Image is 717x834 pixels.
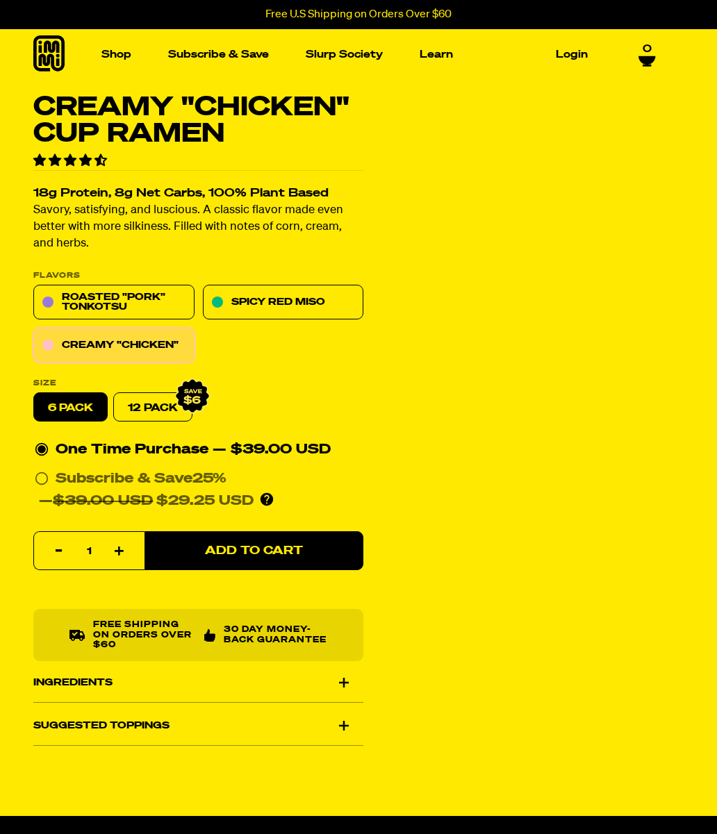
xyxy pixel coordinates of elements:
input: quantity [42,533,136,572]
a: Slurp Society [300,44,388,65]
del: $39.00 USD [53,494,153,508]
p: Savory, satisfying, and luscious. A classic flavor made even better with more silkiness. Filled w... [33,203,363,253]
div: One Time Purchase [35,439,362,461]
p: Free shipping on orders over $60 [93,621,192,651]
a: Shop [96,44,137,65]
h2: 18g Protein, 8g Net Carbs, 100% Plant Based [33,188,363,200]
a: Spicy Red Miso [203,285,364,320]
p: 30 Day Money-Back Guarantee [224,626,327,646]
a: Learn [414,44,459,65]
div: Suggested Toppings [33,706,363,745]
a: Subscribe & Save [163,44,274,65]
a: Creamy "Chicken" [33,328,195,363]
a: Roasted "Pork" Tonkotsu [33,285,195,320]
a: 12 Pack [113,393,192,422]
span: 0 [643,43,652,56]
span: 25% [192,472,226,486]
div: — $39.00 USD [213,439,331,461]
p: Flavors [33,272,363,280]
h1: Creamy "Chicken" Cup Ramen [33,94,363,147]
label: Size [33,380,363,387]
p: Free U.S Shipping on Orders Over $60 [265,8,452,21]
label: 6 pack [33,393,108,422]
span: Add to Cart [205,545,303,557]
a: 0 [638,43,656,67]
button: Add to Cart [145,532,363,571]
a: Login [550,44,593,65]
span: 4.71 stars [33,155,110,167]
div: Subscribe & Save [56,468,226,490]
div: Ingredients [33,664,363,703]
nav: Main navigation [96,29,593,80]
div: — $29.25 USD [39,490,254,512]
